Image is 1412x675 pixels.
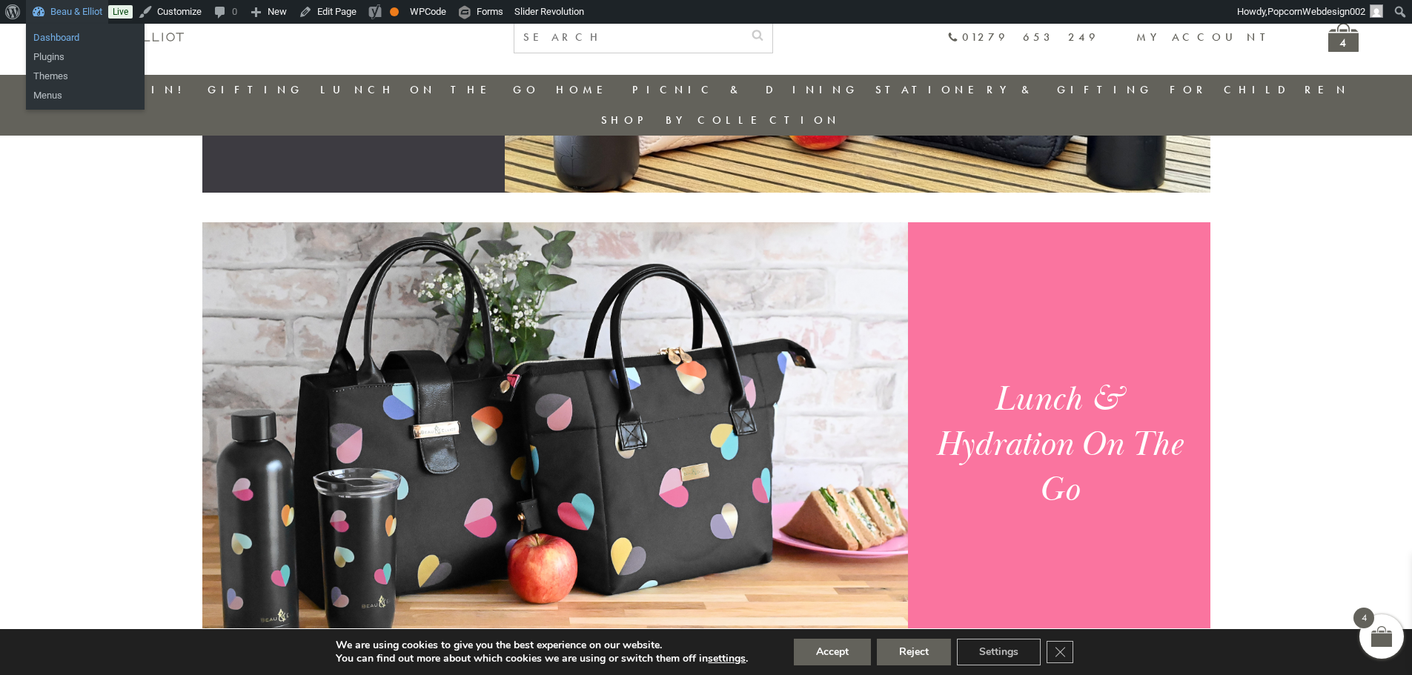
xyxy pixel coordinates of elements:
img: Luxury insulated designer lunch bags [202,222,908,667]
button: Close GDPR Cookie Banner [1047,641,1073,663]
a: Dashboard [26,28,145,47]
button: settings [708,652,746,665]
a: Themes [26,67,145,86]
a: 4 [1328,23,1359,52]
a: Luxury insulated designer lunch bags Lunch & Hydration On The Go [202,222,1210,667]
a: For Children [1170,82,1350,97]
a: Lunch On The Go [320,82,540,97]
a: Stationery & Gifting [875,82,1153,97]
button: Settings [957,639,1041,665]
a: Shop by collection [601,113,841,127]
button: Reject [877,639,951,665]
span: PopcornWebdesign002 [1267,6,1365,17]
ul: Beau & Elliot [26,24,145,71]
ul: Beau & Elliot [26,62,145,110]
a: 01279 653 249 [947,31,1099,44]
a: My account [1136,30,1276,44]
a: Plugins [26,47,145,67]
a: Picnic & Dining [632,82,859,97]
input: SEARCH [514,22,743,53]
span: 4 [1353,608,1374,628]
p: You can find out more about which cookies we are using or switch them off in . [336,652,748,665]
p: We are using cookies to give you the best experience on our website. [336,639,748,652]
span: Slider Revolution [514,6,584,17]
a: Live [108,5,133,19]
div: Lunch & Hydration On The Go [929,377,1189,513]
div: OK [390,7,399,16]
a: Menus [26,86,145,105]
a: Gifting [208,82,304,97]
button: Accept [794,639,871,665]
a: Home [556,82,615,97]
